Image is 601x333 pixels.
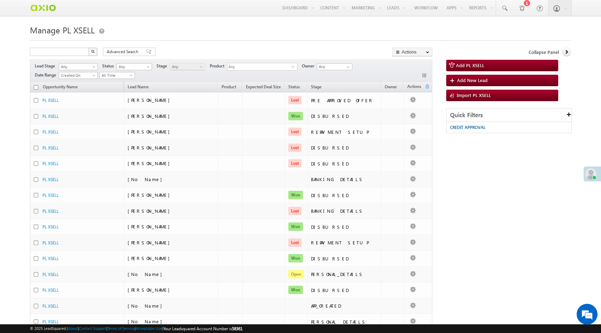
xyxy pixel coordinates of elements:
span: Lead Stage [35,63,58,69]
div: DISBURSED [311,113,378,119]
span: Lost [288,96,302,104]
div: DISBURSED [311,192,378,198]
div: Any [227,63,297,71]
span: Owner [385,84,397,89]
div: BANKING DETAILS [311,208,378,214]
span: Open [288,270,304,278]
span: [No Name] [128,318,166,324]
span: [No Name] [128,303,166,309]
div: REPAYMENT SETUP [311,239,378,246]
a: PL XSELL [42,114,59,119]
span: [PERSON_NAME] [128,208,173,214]
span: [PERSON_NAME] [128,145,173,151]
input: Type to Search [317,63,352,70]
span: Import PL XSELL [457,92,491,98]
a: PL XSELL [42,319,59,324]
a: PL XSELL [42,161,59,166]
div: APP_CREATED [311,303,378,309]
a: Any [59,63,98,70]
span: CREDIT APPROVAL [450,125,486,130]
a: PL XSELL [42,177,59,182]
a: Expected Deal Size [242,83,284,92]
span: Manage PL XSELL [30,24,95,35]
div: DISBURSED [311,287,378,293]
span: Lost [288,238,302,247]
a: Status [285,83,303,92]
span: Status [102,63,117,69]
div: Chat with us now [36,36,117,46]
span: Won [288,254,303,262]
span: Advanced Search [107,49,141,55]
a: About [68,326,78,331]
span: Lost [288,207,302,215]
em: Start Chat [95,214,126,224]
span: [PERSON_NAME] [128,239,173,245]
a: Any [170,63,205,70]
span: Product [210,63,227,69]
a: Terms of Service [107,326,135,331]
img: Search [91,50,95,53]
div: DISBURSED [311,145,378,151]
a: PL XSELL [42,129,59,135]
span: Add PL XSELL [456,62,484,68]
a: Created On [59,72,98,79]
a: Show All Items [343,64,352,71]
span: Any [170,64,203,70]
span: Your Leadsquared Account Number is [163,326,242,331]
span: Opportunity Name [43,84,78,89]
div: DISBURSED [311,161,378,167]
span: Product [222,84,236,89]
span: Actions [404,83,425,92]
span: [No Name] [128,176,166,182]
span: Won [288,112,303,120]
span: Won [288,222,303,231]
a: PL XSELL [42,303,59,309]
span: Lost [288,144,302,152]
span: Lead Name [124,83,152,92]
span: Expected Deal Size [246,84,281,89]
a: Any [117,63,152,70]
a: Opportunity Name [39,83,81,92]
img: Custom Logo [30,2,56,14]
div: Quick Filters [447,108,571,122]
a: PL XSELL [42,98,59,103]
span: Date Range [35,72,59,78]
div: Minimize live chat window [114,3,131,20]
div: REPAYMENT SETUP [311,129,378,135]
span: Any [227,63,291,71]
a: PL XSELL [42,287,59,293]
span: [PERSON_NAME] [128,287,173,293]
span: All Time [100,72,133,79]
a: PL XSELL [42,272,59,277]
textarea: Type your message and hit 'Enter' [9,64,127,208]
span: [PERSON_NAME] [128,129,173,135]
div: PRE APPROVED OFFER [311,97,378,104]
a: Acceptable Use [136,326,162,331]
span: Won [288,191,303,199]
span: select [291,65,297,68]
span: [No Name] [128,271,166,277]
input: Check all records [34,85,38,90]
a: All Time [99,72,135,79]
span: [PERSON_NAME] [128,113,173,119]
span: [PERSON_NAME] [128,160,173,166]
div: PERSONAL DETAILS [311,319,378,325]
span: Add New Lead [457,77,488,83]
div: BANKING DETAILS [311,176,378,182]
a: PL XSELL [42,256,59,261]
span: Any [117,64,150,70]
a: PL XSELL [42,193,59,198]
a: Contact Support [79,326,106,331]
a: PL XSELL [42,224,59,229]
span: Collapse Panel [529,49,559,55]
span: [PERSON_NAME] [128,224,173,229]
a: PL XSELL [42,145,59,151]
span: © 2025 LeadSquared | | | | | [30,325,242,332]
a: Stage [307,83,325,92]
span: Owner [302,63,317,69]
div: DISBURSED [311,224,378,230]
div: DISBURSED [311,255,378,262]
span: Created On [59,72,95,79]
span: Stage [311,84,321,89]
span: [PERSON_NAME] [128,97,173,103]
